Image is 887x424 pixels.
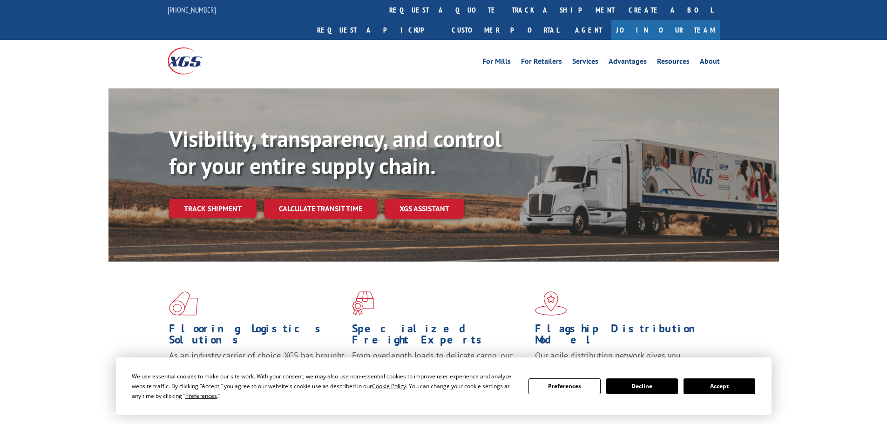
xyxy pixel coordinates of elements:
[169,350,345,383] span: As an industry carrier of choice, XGS has brought innovation and dedication to flooring logistics...
[566,20,611,40] a: Agent
[535,323,711,350] h1: Flagship Distribution Model
[310,20,445,40] a: Request a pickup
[482,58,511,68] a: For Mills
[372,382,406,390] span: Cookie Policy
[132,371,517,401] div: We use essential cookies to make our site work. With your consent, we may also use non-essential ...
[352,350,528,391] p: From overlength loads to delicate cargo, our experienced staff knows the best way to move your fr...
[116,357,772,415] div: Cookie Consent Prompt
[264,199,377,219] a: Calculate transit time
[169,199,257,218] a: Track shipment
[700,58,720,68] a: About
[185,392,217,400] span: Preferences
[521,58,562,68] a: For Retailers
[611,20,720,40] a: Join Our Team
[528,378,600,394] button: Preferences
[169,291,198,316] img: xgs-icon-total-supply-chain-intelligence-red
[445,20,566,40] a: Customer Portal
[385,199,464,219] a: XGS ASSISTANT
[168,5,216,14] a: [PHONE_NUMBER]
[352,291,374,316] img: xgs-icon-focused-on-flooring-red
[169,323,345,350] h1: Flooring Logistics Solutions
[657,58,690,68] a: Resources
[684,378,755,394] button: Accept
[609,58,647,68] a: Advantages
[352,323,528,350] h1: Specialized Freight Experts
[572,58,598,68] a: Services
[535,291,567,316] img: xgs-icon-flagship-distribution-model-red
[535,350,706,372] span: Our agile distribution network gives you nationwide inventory management on demand.
[606,378,678,394] button: Decline
[169,124,501,180] b: Visibility, transparency, and control for your entire supply chain.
